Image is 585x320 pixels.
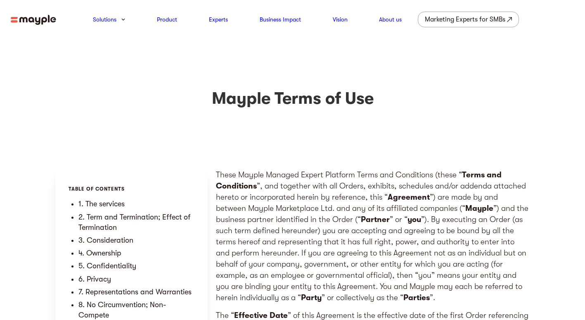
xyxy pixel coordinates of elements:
strong: Agreement [388,193,430,202]
strong: Mayple [465,204,493,213]
img: mayple-logo [11,15,56,25]
a: Business Impact [260,14,301,24]
a: Marketing Experts for SMBs [418,12,519,27]
a: Vision [333,14,348,24]
a: 2. Term and Termination; Effect of Termination [78,213,190,232]
a: 8. No Circumvention; Non-Compete [78,301,166,319]
p: These Mayple Managed Expert Platform Terms and Conditions (these “ ”, and together with all Order... [216,170,530,303]
h1: Mayple Terms of Use [28,88,557,108]
a: 3. Consideration [78,236,133,244]
a: 6. Privacy [78,275,111,283]
div: Table of contents [69,183,195,196]
strong: you [407,215,421,224]
strong: Party [301,293,322,302]
a: 1. The services [78,200,125,208]
strong: Parties [403,293,430,302]
a: 5. Confidentiality [78,262,136,270]
a: Experts [209,14,228,24]
strong: Partner [361,215,390,224]
a: About us [379,14,402,24]
div: Marketing Experts for SMBs [425,14,505,25]
a: Product [157,14,177,24]
strong: Effective Date [234,311,288,320]
a: 7. Representations and Warranties [78,288,192,296]
a: Solutions [93,14,116,24]
a: 4. Ownership [78,249,121,257]
img: arrow-down [121,18,125,21]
